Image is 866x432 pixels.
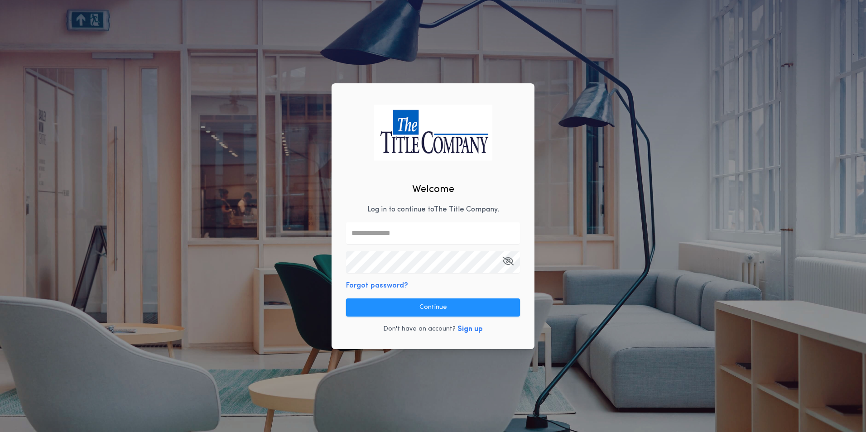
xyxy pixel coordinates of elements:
[383,325,456,334] p: Don't have an account?
[374,105,492,160] img: logo
[367,204,499,215] p: Log in to continue to The Title Company .
[412,182,454,197] h2: Welcome
[457,324,483,335] button: Sign up
[346,298,520,317] button: Continue
[346,280,408,291] button: Forgot password?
